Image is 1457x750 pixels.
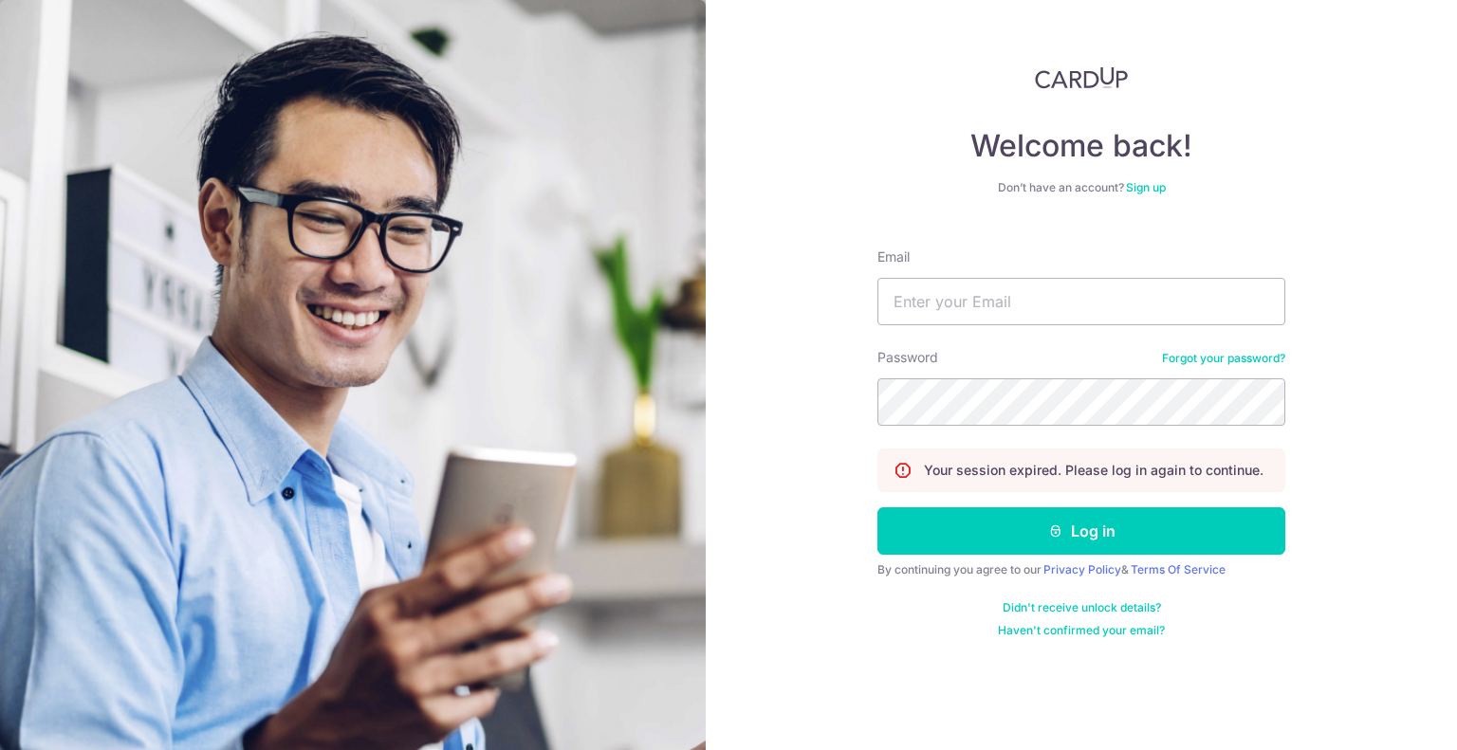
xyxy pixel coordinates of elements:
label: Password [877,348,938,367]
a: Haven't confirmed your email? [998,623,1165,638]
div: Don’t have an account? [877,180,1285,195]
p: Your session expired. Please log in again to continue. [924,461,1263,480]
a: Forgot your password? [1162,351,1285,366]
a: Terms Of Service [1131,562,1226,576]
a: Privacy Policy [1043,562,1121,576]
input: Enter your Email [877,278,1285,325]
a: Didn't receive unlock details? [1003,600,1161,615]
h4: Welcome back! [877,127,1285,165]
div: By continuing you agree to our & [877,562,1285,577]
button: Log in [877,507,1285,555]
img: CardUp Logo [1035,66,1128,89]
a: Sign up [1126,180,1166,194]
label: Email [877,247,910,266]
